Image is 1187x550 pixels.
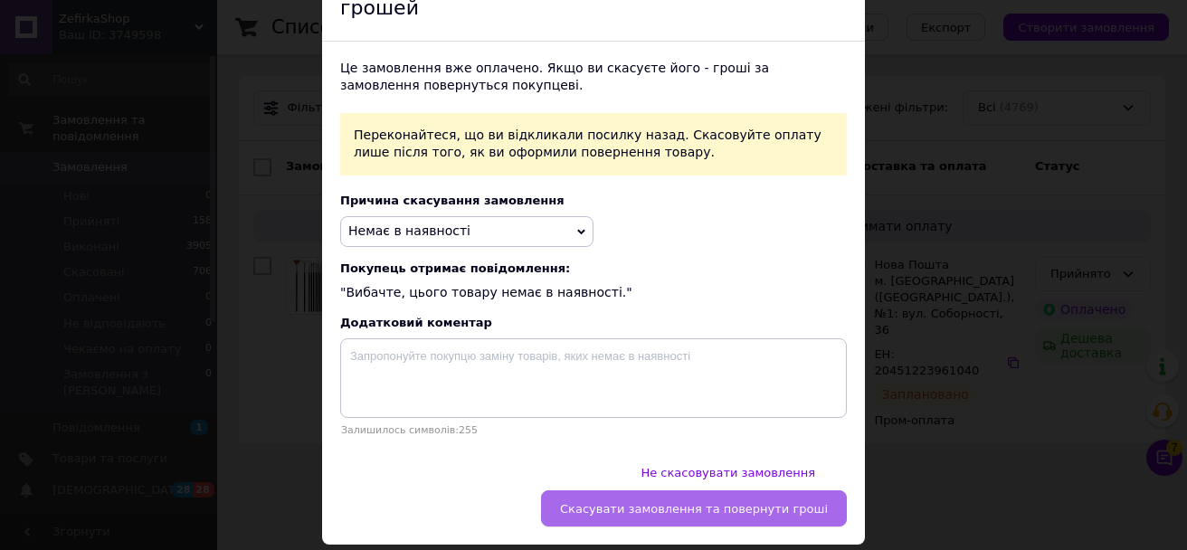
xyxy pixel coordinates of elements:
span: Не скасовувати замовлення [641,466,815,479]
span: Немає в наявності [348,223,470,238]
div: Залишилось символів: 255 [340,424,847,436]
div: Переконайтеся, що ви відкликали посилку назад. Скасовуйте оплату лише після того, як ви оформили ... [340,113,847,175]
button: Не скасовувати замовлення [622,454,834,490]
div: Це замовлення вже оплачено. Якщо ви скасуєте його - гроші за замовлення повернуться покупцеві. [340,60,847,95]
div: Додатковий коментар [340,316,847,329]
div: Причина скасування замовлення [340,194,847,207]
button: Скасувати замовлення та повернути гроші [541,490,847,526]
div: "Вибачте, цього товару немає в наявності." [340,261,847,302]
span: Покупець отримає повідомлення: [340,261,847,275]
span: Скасувати замовлення та повернути гроші [560,502,828,516]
